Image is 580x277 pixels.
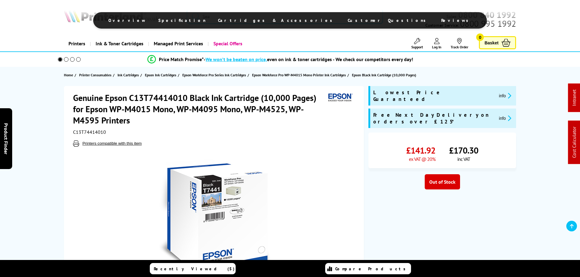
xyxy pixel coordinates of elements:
li: modal_Promise [50,54,511,65]
a: Special Offers [208,36,247,51]
a: Managed Print Services [148,36,208,51]
a: Epson Workforce Pro Series Ink Cartridges [182,72,248,78]
span: inc VAT [457,156,470,162]
div: - even on ink & toner cartridges - We check our competitors every day! [204,56,413,62]
span: £170.30 [449,145,478,156]
a: Cost Calculator [571,127,577,158]
a: Intranet [571,90,577,106]
span: £141.92 [406,145,435,156]
span: Epson Black Ink Cartridge (10,000 Pages) [352,73,416,77]
span: We won’t be beaten on price, [206,56,267,62]
span: Specification [158,18,206,23]
span: Epson Workforce Pro Series Ink Cartridges [182,72,246,78]
span: Overview [108,18,146,23]
button: promo-description [497,92,513,99]
div: Out of Stock [425,174,460,189]
span: ex VAT @ 20% [409,156,435,162]
a: Support [411,38,423,49]
a: Track Order [451,38,468,49]
span: Printer Consumables [79,72,111,78]
span: Compare Products [335,266,409,272]
a: Printer Consumables [79,72,113,78]
span: Epson Workforce Pro WP-M4015 Mono Printer Ink Cartridges [252,72,346,78]
a: Epson Workforce Pro WP-M4015 Mono Printer Ink Cartridges [252,72,347,78]
span: Price Match Promise* [159,56,204,62]
a: Log In [432,38,441,49]
span: Free Next Day Delivery on orders over £125* [373,112,494,125]
span: Support [411,45,423,49]
span: Log In [432,45,441,49]
button: Printers compatible with this item [81,141,144,146]
span: Ink & Toner Cartridges [96,36,143,51]
span: Customer Questions [348,18,429,23]
span: Lowest Price Guaranteed [373,89,494,102]
img: Epson [326,92,354,103]
span: Home [64,72,73,78]
a: Compare Products [325,263,411,274]
span: Epson Ink Cartridges [145,72,176,78]
a: Epson Ink Cartridges [145,72,178,78]
a: Ink & Toner Cartridges [90,36,148,51]
a: Ink Cartridges [118,72,140,78]
span: Cartridges & Accessories [218,18,336,23]
a: Printers [64,36,90,51]
span: Ink Cartridges [118,72,139,78]
span: Basket [484,39,498,47]
a: Recently Viewed (5) [150,263,236,274]
a: Home [64,72,75,78]
span: Recently Viewed (5) [154,266,235,272]
span: 0 [476,33,484,41]
a: Basket 0 [479,36,516,49]
span: Reviews [441,18,472,23]
span: Product Finder [3,123,9,154]
button: promo-description [497,115,513,122]
h1: Genuine Epson C13T74414010 Black Ink Cartridge (10,000 Pages) for Epson WP-M4015 Mono, WP-M4095 M... [73,92,326,126]
span: C13T74414010 [73,129,106,135]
